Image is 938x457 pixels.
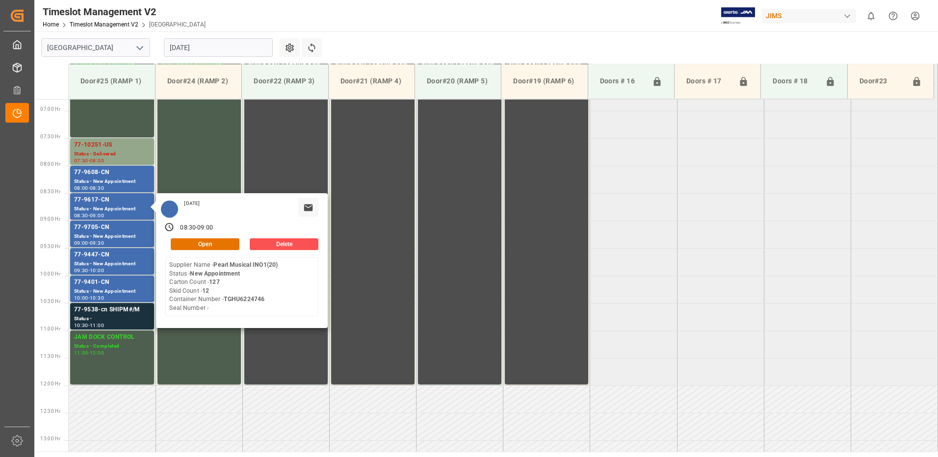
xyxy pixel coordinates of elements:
[40,326,60,331] span: 11:00 Hr
[74,232,150,241] div: Status - New Appointment
[90,296,104,300] div: 10:30
[250,72,320,90] div: Door#22 (RAMP 3)
[74,178,150,186] div: Status - New Appointment
[88,351,90,355] div: -
[40,161,60,167] span: 08:00 Hr
[224,296,264,303] b: TGHU6224746
[190,270,240,277] b: New Appointment
[180,224,196,232] div: 08:30
[762,9,856,23] div: JIMS
[74,186,88,190] div: 08:00
[74,305,150,315] div: 77-9538-cn SHIPM#/M
[74,268,88,273] div: 09:30
[74,195,150,205] div: 77-9617-CN
[721,7,755,25] img: Exertis%20JAM%20-%20Email%20Logo.jpg_1722504956.jpg
[769,72,821,91] div: Doors # 18
[74,223,150,232] div: 77-9705-CN
[509,72,579,90] div: Door#19 (RAMP 6)
[682,72,734,91] div: Doors # 17
[40,381,60,386] span: 12:00 Hr
[202,287,209,294] b: 12
[856,72,908,91] div: Door#23
[337,72,407,90] div: Door#21 (RAMP 4)
[74,342,150,351] div: Status - Completed
[40,189,60,194] span: 08:30 Hr
[88,268,90,273] div: -
[250,238,318,250] button: Delete
[74,205,150,213] div: Status - New Appointment
[88,213,90,218] div: -
[74,213,88,218] div: 08:30
[74,250,150,260] div: 77-9447-CN
[90,158,104,163] div: 08:00
[70,21,138,28] a: Timeslot Management V2
[163,72,234,90] div: Door#24 (RAMP 2)
[74,168,150,178] div: 77-9608-CN
[40,299,60,304] span: 10:30 Hr
[209,279,219,285] b: 127
[213,261,278,268] b: Pearl Musical INO1(20)
[88,296,90,300] div: -
[88,186,90,190] div: -
[40,436,60,441] span: 13:00 Hr
[74,241,88,245] div: 09:00
[40,134,60,139] span: 07:30 Hr
[596,72,648,91] div: Doors # 16
[88,323,90,328] div: -
[40,216,60,222] span: 09:00 Hr
[74,158,88,163] div: 07:30
[74,315,150,323] div: Status -
[74,260,150,268] div: Status - New Appointment
[74,287,150,296] div: Status - New Appointment
[181,200,203,207] div: [DATE]
[164,38,273,57] input: DD.MM.YYYY
[74,278,150,287] div: 77-9401-CN
[169,261,278,312] div: Supplier Name - Status - Carton Count - Skid Count - Container Number - Seal Number -
[197,224,213,232] div: 09:00
[88,158,90,163] div: -
[74,323,88,328] div: 10:30
[74,296,88,300] div: 10:00
[171,238,239,250] button: Open
[90,186,104,190] div: 08:30
[77,72,147,90] div: Door#25 (RAMP 1)
[40,271,60,277] span: 10:00 Hr
[90,268,104,273] div: 10:00
[90,241,104,245] div: 09:30
[43,4,206,19] div: Timeslot Management V2
[74,140,150,150] div: 77-10251-US
[40,244,60,249] span: 09:30 Hr
[90,351,104,355] div: 12:00
[90,323,104,328] div: 11:00
[74,332,150,342] div: JAM DOCK CONTROL
[40,408,60,414] span: 12:30 Hr
[762,6,860,25] button: JIMS
[196,224,197,232] div: -
[882,5,904,27] button: Help Center
[132,40,147,55] button: open menu
[43,21,59,28] a: Home
[423,72,493,90] div: Door#20 (RAMP 5)
[88,241,90,245] div: -
[74,351,88,355] div: 11:00
[74,150,150,158] div: Status - Delivered
[41,38,150,57] input: Type to search/select
[40,106,60,112] span: 07:00 Hr
[860,5,882,27] button: show 0 new notifications
[90,213,104,218] div: 09:00
[40,354,60,359] span: 11:30 Hr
